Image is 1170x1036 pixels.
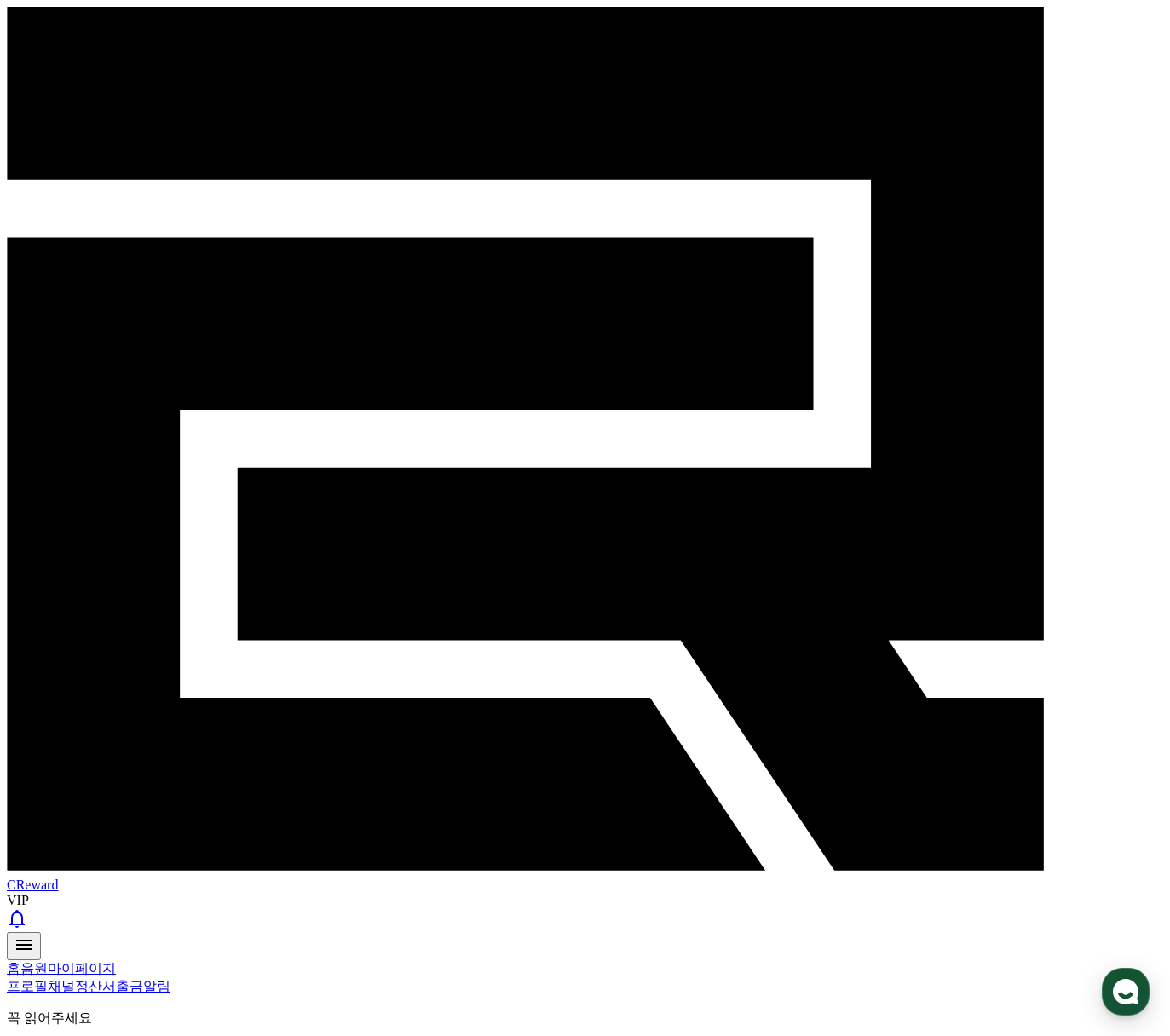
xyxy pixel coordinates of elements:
[48,961,116,976] a: 마이페이지
[116,979,143,993] a: 출금
[7,961,20,976] a: 홈
[20,961,48,976] a: 음원
[7,893,1163,908] div: VIP
[7,1010,1163,1027] p: 꼭 읽어주세요
[7,979,48,993] a: 프로필
[75,979,116,993] a: 정산서
[7,878,58,892] span: CReward
[7,862,1163,892] a: CReward
[143,979,170,993] a: 알림
[48,979,75,993] a: 채널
